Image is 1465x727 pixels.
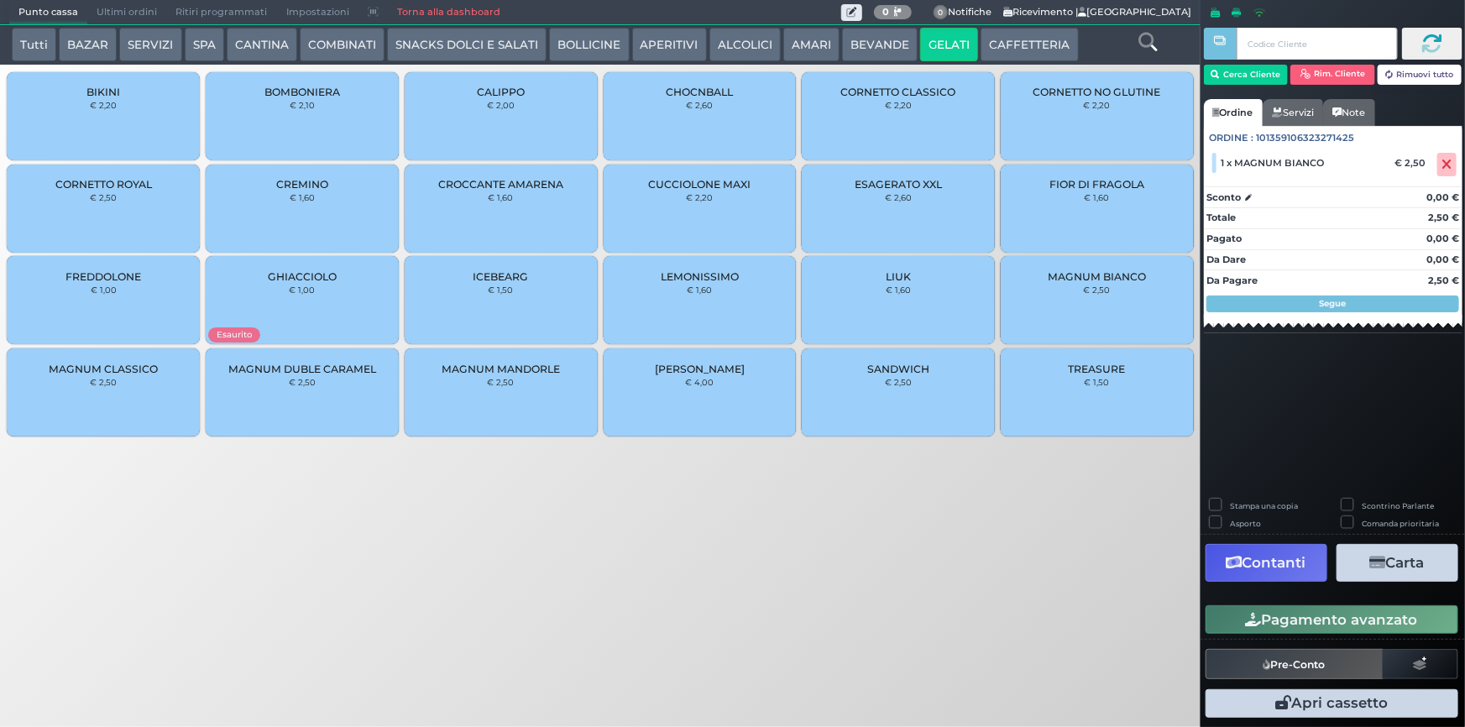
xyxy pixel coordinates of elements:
button: Contanti [1206,544,1327,582]
strong: 0,00 € [1426,233,1459,244]
strong: 2,50 € [1428,212,1459,223]
span: ESAGERATO XXL [855,178,942,191]
span: BOMBONIERA [264,86,340,98]
strong: Totale [1206,212,1236,223]
div: € 2,50 [1392,157,1434,169]
strong: Da Dare [1206,254,1246,265]
span: CUCCIOLONE MAXI [648,178,751,191]
span: MAGNUM CLASSICO [49,363,158,375]
span: LIUK [886,270,911,283]
small: € 2,50 [885,377,912,387]
button: CAFFETTERIA [981,28,1078,61]
span: LEMONISSIMO [661,270,739,283]
small: € 1,60 [290,192,315,202]
span: 1 x MAGNUM BIANCO [1222,157,1325,169]
span: 101359106323271425 [1257,131,1355,145]
button: Pre-Conto [1206,649,1384,679]
small: € 1,60 [886,285,911,295]
small: € 2,60 [686,100,713,110]
button: Rimuovi tutto [1378,65,1462,85]
small: € 2,20 [1084,100,1111,110]
button: BOLLICINE [549,28,629,61]
span: MAGNUM DUBLE CARAMEL [228,363,376,375]
span: Impostazioni [277,1,358,24]
button: Pagamento avanzato [1206,605,1458,634]
span: GHIACCIOLO [268,270,337,283]
span: [PERSON_NAME] [655,363,745,375]
small: € 2,20 [885,100,912,110]
span: ICEBEARG [474,270,529,283]
small: € 2,60 [885,192,912,202]
small: € 2,50 [90,192,117,202]
label: Asporto [1230,518,1261,529]
strong: 0,00 € [1426,254,1459,265]
button: BEVANDE [842,28,918,61]
span: Ordine : [1210,131,1254,145]
small: € 1,60 [1085,192,1110,202]
button: AMARI [783,28,840,61]
small: € 2,50 [1084,285,1111,295]
button: Tutti [12,28,56,61]
strong: Da Pagare [1206,275,1258,286]
small: € 1,00 [289,285,315,295]
label: Comanda prioritaria [1363,518,1440,529]
span: Ritiri programmati [166,1,276,24]
span: CORNETTO NO GLUTINE [1033,86,1161,98]
span: MAGNUM MANDORLE [442,363,560,375]
span: CROCCANTE AMARENA [438,178,563,191]
a: Ordine [1204,99,1263,126]
span: CHOCNBALL [666,86,733,98]
strong: Segue [1320,298,1347,309]
a: Note [1323,99,1374,126]
span: CORNETTO ROYAL [55,178,152,191]
a: Servizi [1263,99,1323,126]
button: BAZAR [59,28,117,61]
button: APERITIVI [632,28,707,61]
small: € 2,50 [289,377,316,387]
span: CORNETTO CLASSICO [841,86,956,98]
button: SPA [185,28,224,61]
button: ALCOLICI [709,28,781,61]
button: Cerca Cliente [1204,65,1289,85]
span: 0 [934,5,949,20]
small: € 2,10 [290,100,315,110]
span: CALIPPO [477,86,525,98]
button: SNACKS DOLCI E SALATI [387,28,547,61]
span: Punto cassa [9,1,87,24]
input: Codice Cliente [1237,28,1397,60]
button: COMBINATI [300,28,385,61]
b: 0 [882,6,889,18]
span: Ultimi ordini [87,1,166,24]
small: € 1,00 [91,285,117,295]
small: € 2,00 [487,100,515,110]
button: Apri cassetto [1206,689,1458,718]
small: € 1,60 [489,192,514,202]
span: TREASURE [1069,363,1126,375]
button: Rim. Cliente [1290,65,1375,85]
a: Torna alla dashboard [388,1,510,24]
small: € 2,50 [90,377,117,387]
span: CREMINO [276,178,328,191]
button: SERVIZI [119,28,181,61]
label: Stampa una copia [1230,500,1298,511]
button: GELATI [920,28,978,61]
span: BIKINI [86,86,120,98]
button: Carta [1337,544,1458,582]
small: € 1,50 [489,285,514,295]
small: € 2,20 [90,100,117,110]
strong: Sconto [1206,191,1241,205]
small: € 1,60 [687,285,712,295]
span: FIOR DI FRAGOLA [1049,178,1144,191]
span: Esaurito [208,327,260,342]
span: MAGNUM BIANCO [1048,270,1146,283]
small: € 4,00 [685,377,714,387]
span: FREDDOLONE [65,270,141,283]
small: € 1,50 [1085,377,1110,387]
button: CANTINA [227,28,297,61]
strong: 0,00 € [1426,191,1459,203]
small: € 2,50 [488,377,515,387]
strong: 2,50 € [1428,275,1459,286]
small: € 2,20 [686,192,713,202]
span: SANDWICH [867,363,929,375]
label: Scontrino Parlante [1363,500,1435,511]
